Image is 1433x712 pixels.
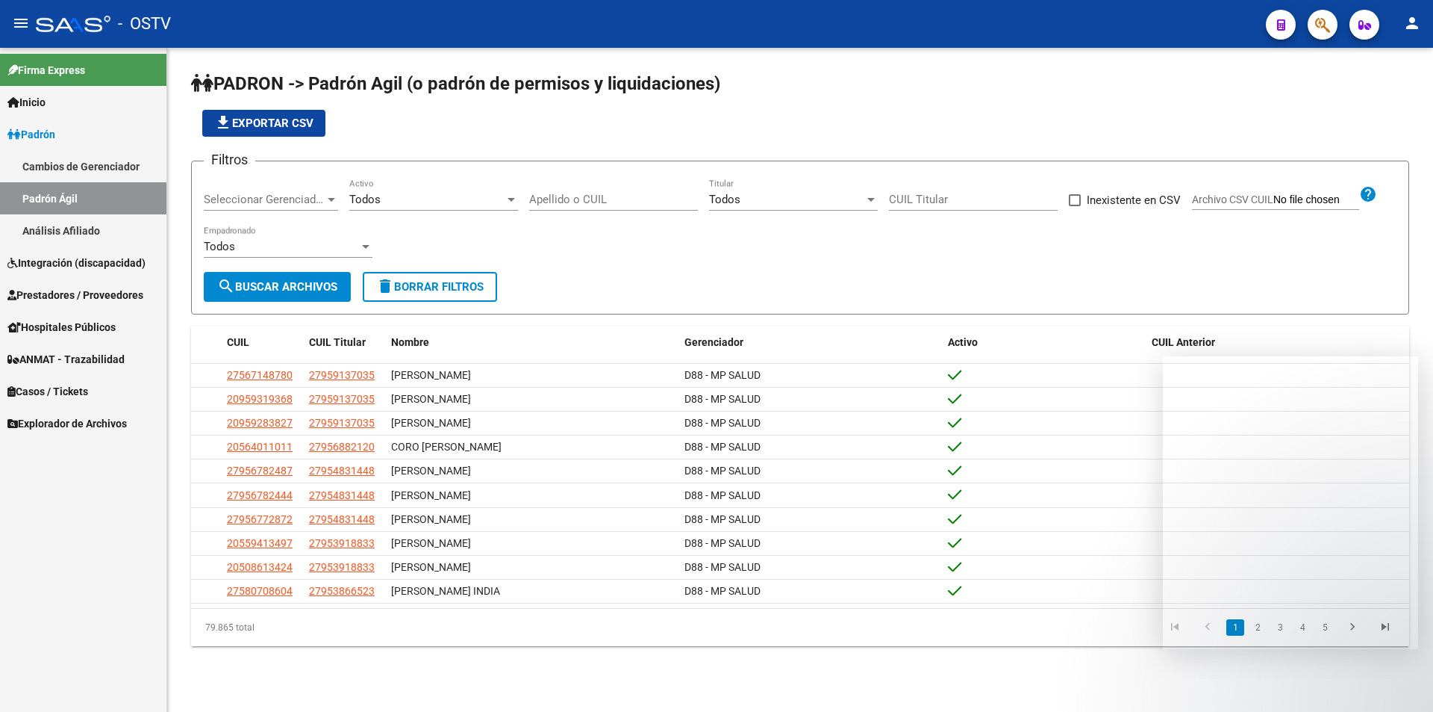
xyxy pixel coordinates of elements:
[684,465,761,477] span: D88 - MP SALUD
[391,441,502,453] span: CORO [PERSON_NAME]
[191,73,720,94] span: PADRON -> Padrón Agil (o padrón de permisos y liquidaciones)
[7,255,146,271] span: Integración (discapacidad)
[227,369,293,381] span: 27567148780
[309,561,375,573] span: 27953918833
[309,585,375,597] span: 27953866523
[227,513,293,525] span: 27956772872
[7,62,85,78] span: Firma Express
[684,369,761,381] span: D88 - MP SALUD
[391,561,471,573] span: [PERSON_NAME]
[678,326,942,359] datatable-header-cell: Gerenciador
[309,417,375,429] span: 27959137035
[12,14,30,32] mat-icon: menu
[709,193,740,206] span: Todos
[684,441,761,453] span: D88 - MP SALUD
[684,417,761,429] span: D88 - MP SALUD
[391,513,471,525] span: [PERSON_NAME]
[684,561,761,573] span: D88 - MP SALUD
[217,277,235,295] mat-icon: search
[309,513,375,525] span: 27954831448
[227,417,293,429] span: 20959283827
[7,319,116,335] span: Hospitales Públicos
[349,193,381,206] span: Todos
[1087,191,1181,209] span: Inexistente en CSV
[7,383,88,400] span: Casos / Tickets
[1382,661,1418,697] iframe: Intercom live chat
[1359,185,1377,203] mat-icon: help
[391,489,471,501] span: [PERSON_NAME]
[376,277,394,295] mat-icon: delete
[684,585,761,597] span: D88 - MP SALUD
[221,326,303,359] datatable-header-cell: CUIL
[7,126,55,143] span: Padrón
[7,351,125,368] span: ANMAT - Trazabilidad
[204,149,255,170] h3: Filtros
[309,537,375,549] span: 27953918833
[1273,194,1359,207] input: Archivo CSV CUIL
[391,336,429,348] span: Nombre
[309,393,375,405] span: 27959137035
[684,336,743,348] span: Gerenciador
[7,415,127,432] span: Explorador de Archivos
[227,561,293,573] span: 20508613424
[7,94,46,111] span: Inicio
[227,489,293,501] span: 27956782444
[227,537,293,549] span: 20559413497
[227,393,293,405] span: 20959319368
[942,326,1146,359] datatable-header-cell: Activo
[309,465,375,477] span: 27954831448
[7,287,143,303] span: Prestadores / Proveedores
[303,326,385,359] datatable-header-cell: CUIL Titular
[684,393,761,405] span: D88 - MP SALUD
[309,369,375,381] span: 27959137035
[391,585,500,597] span: [PERSON_NAME] INDIA
[1192,194,1273,205] span: Archivo CSV CUIL
[309,441,375,453] span: 27956882120
[385,326,678,359] datatable-header-cell: Nombre
[204,193,325,206] span: Seleccionar Gerenciador
[391,393,471,405] span: [PERSON_NAME]
[1163,356,1418,649] iframe: Intercom live chat mensaje
[227,465,293,477] span: 27956782487
[1146,326,1409,359] datatable-header-cell: CUIL Anterior
[227,585,293,597] span: 27580708604
[204,272,351,302] button: Buscar Archivos
[227,441,293,453] span: 20564011011
[1403,14,1421,32] mat-icon: person
[363,272,497,302] button: Borrar Filtros
[684,513,761,525] span: D88 - MP SALUD
[684,489,761,501] span: D88 - MP SALUD
[1161,619,1189,636] a: go to first page
[227,336,249,348] span: CUIL
[391,417,471,429] span: [PERSON_NAME]
[1152,336,1215,348] span: CUIL Anterior
[391,537,471,549] span: [PERSON_NAME]
[391,369,471,381] span: [PERSON_NAME]
[191,609,432,646] div: 79.865 total
[309,336,366,348] span: CUIL Titular
[214,114,232,131] mat-icon: file_download
[376,280,484,294] span: Borrar Filtros
[202,110,325,137] button: Exportar CSV
[391,465,471,477] span: [PERSON_NAME]
[948,336,978,348] span: Activo
[118,7,171,40] span: - OSTV
[214,117,313,130] span: Exportar CSV
[309,489,375,501] span: 27954831448
[217,280,337,294] span: Buscar Archivos
[684,537,761,549] span: D88 - MP SALUD
[204,240,235,253] span: Todos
